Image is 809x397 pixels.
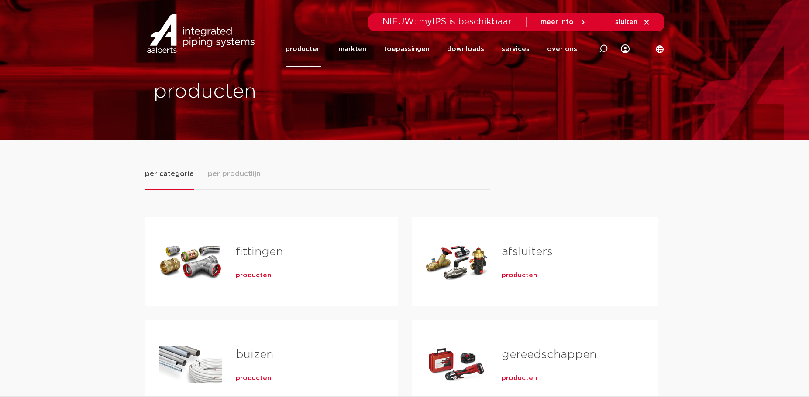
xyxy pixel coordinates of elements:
a: gereedschappen [502,349,596,360]
a: producten [502,271,537,280]
a: fittingen [236,246,283,258]
a: over ons [547,31,577,67]
nav: Menu [286,31,577,67]
h1: producten [154,78,400,106]
a: producten [236,271,271,280]
span: meer info [540,19,574,25]
div: my IPS [621,31,630,67]
a: sluiten [615,18,651,26]
a: buizen [236,349,273,360]
a: afsluiters [502,246,553,258]
a: meer info [540,18,587,26]
span: per productlijn [208,169,261,179]
a: producten [286,31,321,67]
span: sluiten [615,19,637,25]
a: downloads [447,31,484,67]
a: services [502,31,530,67]
a: producten [236,374,271,383]
a: markten [338,31,366,67]
a: toepassingen [384,31,430,67]
span: NIEUW: myIPS is beschikbaar [382,17,512,26]
a: producten [502,374,537,383]
span: per categorie [145,169,194,179]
